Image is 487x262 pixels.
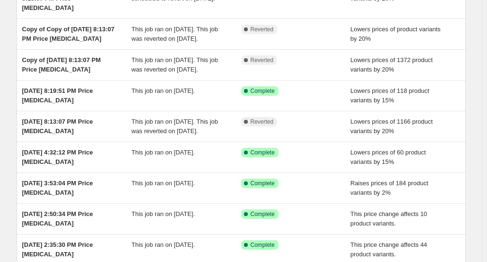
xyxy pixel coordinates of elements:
[251,26,274,33] span: Reverted
[350,26,441,42] span: Lowers prices of product variants by 20%
[350,180,428,196] span: Raises prices of 184 product variants by 2%
[350,118,433,135] span: Lowers prices of 1166 product variants by 20%
[22,87,93,104] span: [DATE] 8:19:51 PM Price [MEDICAL_DATA]
[251,241,275,249] span: Complete
[131,118,218,135] span: This job ran on [DATE]. This job was reverted on [DATE].
[131,149,195,156] span: This job ran on [DATE].
[131,241,195,248] span: This job ran on [DATE].
[251,118,274,126] span: Reverted
[22,26,115,42] span: Copy of Copy of [DATE] 8:13:07 PM Price [MEDICAL_DATA]
[350,210,427,227] span: This price change affects 10 product variants.
[350,241,427,258] span: This price change affects 44 product variants.
[22,180,93,196] span: [DATE] 3:53:04 PM Price [MEDICAL_DATA]
[251,87,275,95] span: Complete
[251,149,275,156] span: Complete
[131,87,195,94] span: This job ran on [DATE].
[251,56,274,64] span: Reverted
[350,87,429,104] span: Lowers prices of 118 product variants by 15%
[350,56,433,73] span: Lowers prices of 1372 product variants by 20%
[22,210,93,227] span: [DATE] 2:50:34 PM Price [MEDICAL_DATA]
[22,56,101,73] span: Copy of [DATE] 8:13:07 PM Price [MEDICAL_DATA]
[350,149,426,165] span: Lowers prices of 60 product variants by 15%
[22,241,93,258] span: [DATE] 2:35:30 PM Price [MEDICAL_DATA]
[251,180,275,187] span: Complete
[22,149,93,165] span: [DATE] 4:32:12 PM Price [MEDICAL_DATA]
[22,118,93,135] span: [DATE] 8:13:07 PM Price [MEDICAL_DATA]
[251,210,275,218] span: Complete
[131,180,195,187] span: This job ran on [DATE].
[131,26,218,42] span: This job ran on [DATE]. This job was reverted on [DATE].
[131,56,218,73] span: This job ran on [DATE]. This job was reverted on [DATE].
[131,210,195,217] span: This job ran on [DATE].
